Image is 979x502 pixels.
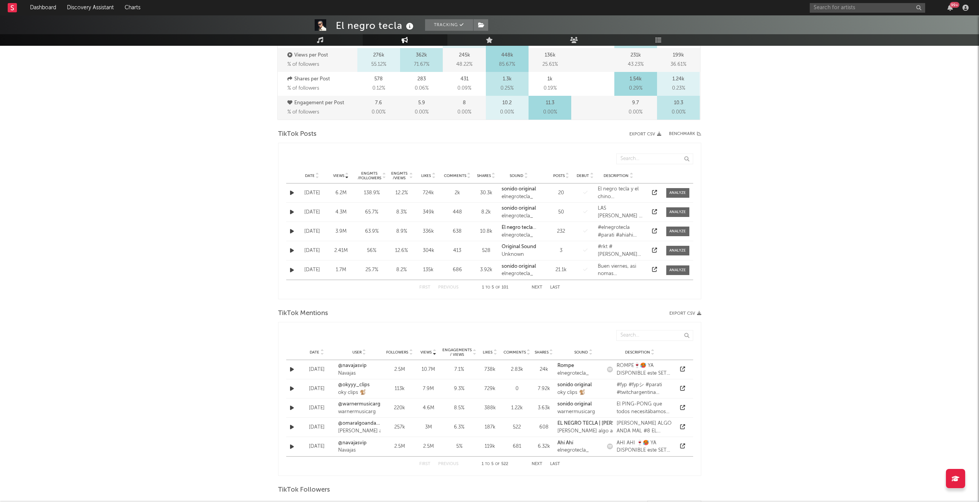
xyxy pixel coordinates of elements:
div: 8.2 % [390,266,413,274]
div: 522 [504,424,530,431]
p: 448k [501,51,513,60]
span: 0.00 % [372,108,385,117]
span: 0.29 % [629,84,642,93]
button: Last [550,285,560,290]
div: LAS [PERSON_NAME] AL RITMO 🔥#elnegrotecla #ahiahi [598,205,645,220]
p: 231k [630,51,641,60]
div: 3.9M [329,228,354,235]
div: 6.32k [534,443,554,450]
span: Sound [510,173,523,178]
div: 10.7M [419,366,438,374]
span: to [485,286,490,289]
span: Shares [477,173,491,178]
div: AHI AHI 🍷🥵 YA DISPONIBLE este SET de "NAVAJAS AL RITMO" junto a @elnegrotecla_ 🥳🎉 - - Productor: ... [617,439,672,454]
span: 0.06 % [415,84,429,93]
div: 2.83k [504,366,530,374]
div: warnermusicarg [338,408,380,416]
div: 304k [417,247,440,255]
div: El negro tecla [336,19,415,32]
span: 0.00 % [500,108,514,117]
span: 48.22 % [456,60,472,69]
div: 681 [504,443,530,450]
div: [DATE] [300,424,334,431]
p: 7.6 [375,98,382,108]
div: 113k [384,385,415,393]
div: 12.2 % [390,189,413,197]
div: 336k [417,228,440,235]
div: elnegrotecla_ [557,370,589,377]
input: Search... [616,153,693,164]
div: elnegrotecla_ [502,232,536,239]
div: 1 5 522 [474,460,516,469]
a: Ahí Ahíelnegrotecla_ [557,439,589,454]
div: 21.1k [550,266,573,274]
div: 65.7 % [357,208,386,216]
div: 2k [444,189,471,197]
div: 232 [550,228,573,235]
div: 135k [417,266,440,274]
span: TikTok Mentions [278,309,328,318]
div: 25.7 % [357,266,386,274]
span: Date [305,173,315,178]
div: 2.5M [384,443,415,450]
p: 9.7 [632,98,639,108]
span: 0.00 % [629,108,642,117]
div: 8.9 % [390,228,413,235]
div: 3.92k [475,266,498,274]
span: 0.09 % [457,84,471,93]
a: sonido originalelnegrotecla_ [502,263,536,278]
div: 119k [480,443,500,450]
span: Debut [577,173,589,178]
button: First [419,462,430,466]
div: 20 [550,189,573,197]
span: Likes [483,350,492,355]
div: Benchmark [669,130,701,139]
div: Buen viernes, asi nomas #elnegrotecla #[PERSON_NAME] [598,263,645,278]
div: 8.3 % [390,208,413,216]
div: elnegrotecla_ [502,270,536,278]
span: 71.67 % [414,60,429,69]
span: Description [625,350,650,355]
span: Comments [444,173,466,178]
button: Next [532,462,542,466]
a: sonido originalwarnermusicarg [557,400,595,415]
p: 362k [416,51,427,60]
div: 3 [550,247,573,255]
a: sonido originalelnegrotecla_ [502,205,536,220]
span: 0.19 % [544,84,557,93]
span: Views [420,350,432,355]
div: [DATE] [300,208,325,216]
p: 10.3 [674,98,683,108]
p: 276k [373,51,384,60]
strong: sonido original [502,264,536,269]
p: 136k [545,51,555,60]
div: [PERSON_NAME] algo anda mal & elnegrotecla_ [557,427,671,435]
p: Engagement per Post [287,98,355,108]
a: sonido originalelnegrotecla_ [502,185,536,200]
div: 50 [550,208,573,216]
div: 4.3M [329,208,354,216]
p: Shares per Post [287,75,355,84]
div: 4.6M [419,404,438,412]
div: [DATE] [300,189,325,197]
div: 448 [444,208,471,216]
p: 1.3k [503,75,512,84]
strong: sonido original [502,187,536,192]
span: of [495,286,500,289]
span: % of followers [287,110,319,115]
span: % of followers [287,86,319,91]
input: Search for artists [810,3,925,13]
span: Description [604,173,629,178]
div: Unknown [502,251,536,259]
div: oky clips 🐒 [338,389,380,397]
div: 5 % [442,443,477,450]
div: 724k [417,189,440,197]
span: 43.23 % [628,60,644,69]
div: 24k [534,366,554,374]
span: TikTok Posts [278,130,317,139]
button: Next [532,285,542,290]
a: @omaralgoandamal [338,420,380,427]
span: 0.00 % [457,108,471,117]
span: User [352,350,362,355]
div: [DATE] [300,443,334,450]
